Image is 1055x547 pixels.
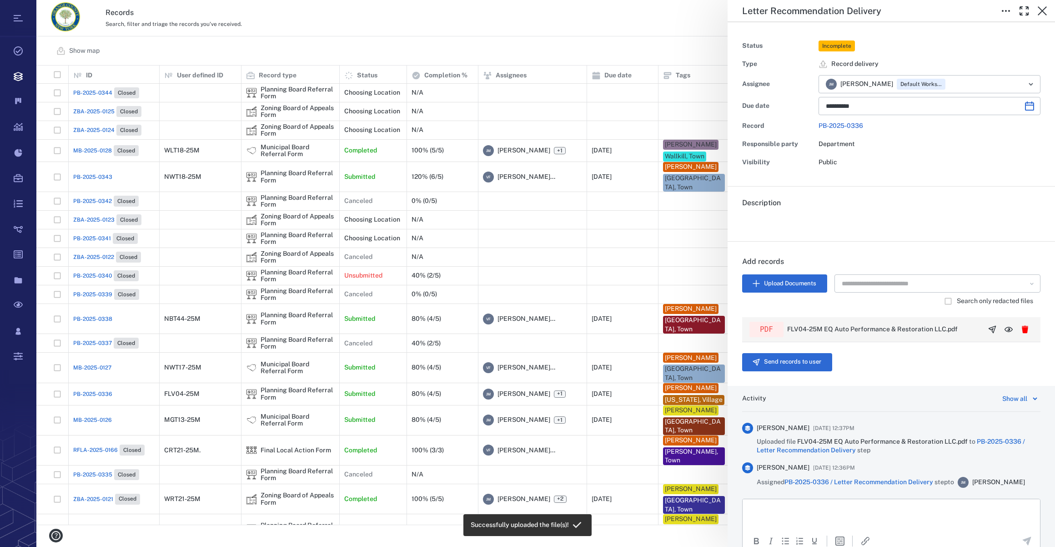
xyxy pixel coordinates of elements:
div: J M [826,79,837,90]
span: [DATE] 12:36PM [813,462,855,473]
span: Record delivery [831,60,879,69]
button: Open [1025,78,1037,91]
button: Upload Documents [742,274,827,293]
h6: Add records [742,256,1040,274]
button: Insert/edit link [860,536,871,547]
div: Search Document Manager Files [834,274,1040,293]
div: J M [958,477,969,488]
span: [PERSON_NAME] [757,463,809,472]
span: Help [20,6,39,15]
span: [PERSON_NAME] [972,478,1025,487]
div: Bullet list [780,536,791,547]
div: Show all [1002,393,1027,404]
span: . [742,217,744,225]
button: Insert template [834,536,845,547]
button: Bold [751,536,762,547]
span: [PERSON_NAME] [840,80,893,89]
span: Incomplete [820,42,853,50]
button: Open [1026,278,1037,289]
button: Toggle to Edit Boxes [997,2,1015,20]
button: Underline [809,536,820,547]
button: Choose date, selected date is Sep 24, 2025 [1020,97,1039,115]
h5: Letter Recommendation Delivery [742,5,881,17]
div: Due date [742,100,815,112]
h6: Description [742,198,1040,208]
span: Default Workspace [899,81,944,88]
button: Send records to user [742,353,832,371]
span: Search only redacted files [957,297,1033,306]
a: PB-2025-0336 [819,122,863,129]
a: PB-2025-0336 / Letter Recommendation Delivery [784,478,933,486]
button: Italic [765,536,776,547]
span: Assigned step to [757,478,954,487]
span: FLV04-25M EQ Auto Performance & Restoration LLC.pdf [797,438,969,445]
iframe: Rich Text Area [743,499,1040,528]
div: Type [742,58,815,71]
h6: Activity [742,394,766,403]
div: Successfully uploaded the file(s)! [471,517,569,533]
button: Toggle Fullscreen [1015,2,1033,20]
div: Visibility [742,156,815,169]
span: Department [819,140,855,147]
span: [PERSON_NAME] [757,424,809,433]
div: Numbered list [794,536,805,547]
div: pdf [749,322,784,337]
div: Status [742,40,815,52]
p: FLV04-25M EQ Auto Performance & Restoration LLC.pdf [787,325,958,334]
span: Public [819,158,837,166]
button: Close [1033,2,1051,20]
div: Assignee [742,78,815,91]
div: Record [742,120,815,132]
button: Send the comment [1021,536,1032,547]
span: Uploaded file to step [757,437,1040,455]
span: [DATE] 12:37PM [813,423,854,434]
div: Responsible party [742,138,815,151]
